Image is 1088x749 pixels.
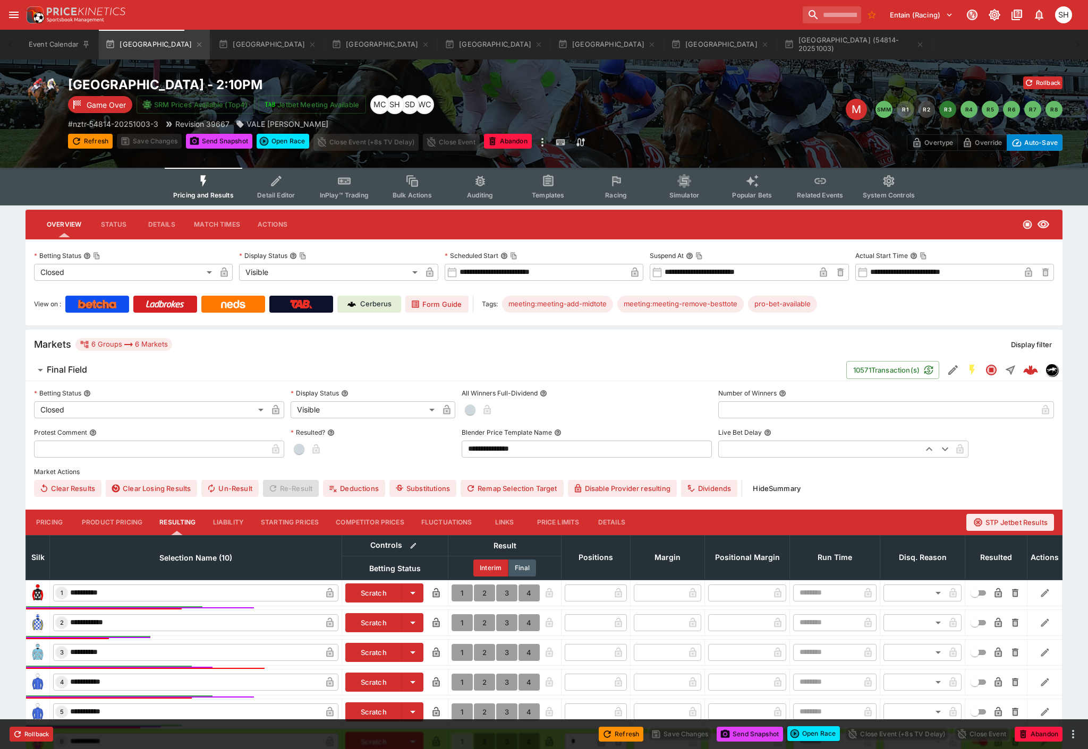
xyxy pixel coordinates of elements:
[746,480,807,497] button: HideSummary
[393,191,432,199] span: Bulk Actions
[265,99,275,110] img: jetbet-logo.svg
[963,5,982,24] button: Connected to PK
[68,134,113,149] button: Refresh
[787,726,840,741] div: split button
[212,30,323,59] button: [GEOGRAPHIC_DATA]
[1007,134,1062,151] button: Auto-Save
[58,589,65,597] span: 1
[748,296,817,313] div: Betting Target: cerberus
[518,584,540,601] button: 4
[29,584,46,601] img: runner 1
[257,191,295,199] span: Detail Editor
[568,480,677,497] button: Disable Provider resulting
[965,535,1027,580] th: Resulted
[474,584,495,601] button: 2
[78,300,116,308] img: Betcha
[358,562,432,575] span: Betting Status
[345,702,402,721] button: Scratch
[1045,364,1058,376] div: nztr
[345,613,402,632] button: Scratch
[58,678,66,686] span: 4
[529,510,588,535] button: Price Limits
[221,300,245,308] img: Neds
[257,134,309,149] div: split button
[1023,363,1038,377] div: 720fca39-dbb2-4737-9663-9eb104236986
[484,135,532,146] span: Mark an event as closed and abandoned.
[803,6,861,23] input: search
[748,299,817,309] span: pro-bet-available
[484,134,532,149] button: Abandon
[960,101,977,118] button: R4
[474,614,495,631] button: 2
[924,137,953,148] p: Overtype
[38,212,90,237] button: Overview
[291,428,325,437] p: Resulted?
[73,510,151,535] button: Product Pricing
[551,30,662,59] button: [GEOGRAPHIC_DATA]
[705,535,790,580] th: Positional Margin
[695,252,703,260] button: Copy To Clipboard
[290,300,312,308] img: TabNZ
[1003,101,1020,118] button: R6
[80,338,168,351] div: 6 Groups 6 Markets
[146,300,184,308] img: Ladbrokes
[665,30,776,59] button: [GEOGRAPHIC_DATA]
[985,364,998,376] svg: Closed
[4,5,23,24] button: open drawer
[291,389,339,398] p: Display Status
[68,118,158,130] p: Copy To Clipboard
[452,644,473,661] button: 1
[1023,76,1062,89] button: Rollback
[554,429,562,436] button: Blender Price Template Name
[790,535,880,580] th: Run Time
[34,464,1054,480] label: Market Actions
[985,5,1004,24] button: Toggle light/dark mode
[718,389,777,398] p: Number of Winners
[650,251,684,260] p: Suspend At
[345,643,402,662] button: Scratch
[540,390,547,397] button: All Winners Full-Dividend
[239,251,287,260] p: Display Status
[473,559,508,576] button: Interim
[474,644,495,661] button: 2
[975,137,1002,148] p: Override
[481,510,529,535] button: Links
[764,429,771,436] button: Live Bet Delay
[588,510,635,535] button: Details
[345,583,402,602] button: Scratch
[90,212,138,237] button: Status
[347,300,356,308] img: Cerberus
[58,619,66,626] span: 2
[22,30,97,59] button: Event Calendar
[920,252,927,260] button: Copy To Clipboard
[496,674,517,691] button: 3
[106,480,197,497] button: Clear Losing Results
[1022,219,1033,230] svg: Closed
[966,514,1054,531] button: STP Jetbet Results
[508,559,536,576] button: Final
[34,338,71,350] h5: Markets
[406,539,420,553] button: Bulk edit
[337,296,401,313] a: Cerberus
[599,727,643,742] button: Refresh
[47,364,87,375] h6: Final Field
[151,510,204,535] button: Resulting
[327,510,413,535] button: Competitor Prices
[400,95,419,114] div: Stuart Dibb
[201,480,258,497] span: Un-Result
[1023,363,1038,377] img: logo-cerberus--red.svg
[1045,101,1062,118] button: R8
[452,703,473,720] button: 1
[175,118,229,130] p: Revision 39667
[34,296,61,313] label: View on :
[617,299,744,309] span: meeting:meeting-remove-besttote
[1024,101,1041,118] button: R7
[47,18,104,22] img: Sportsbook Management
[1046,364,1058,376] img: nztr
[1055,6,1072,23] div: Scott Hunt
[452,614,473,631] button: 1
[500,252,508,260] button: Scheduled StartCopy To Clipboard
[1027,535,1062,580] th: Actions
[320,191,369,199] span: InPlay™ Trading
[452,674,473,691] button: 1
